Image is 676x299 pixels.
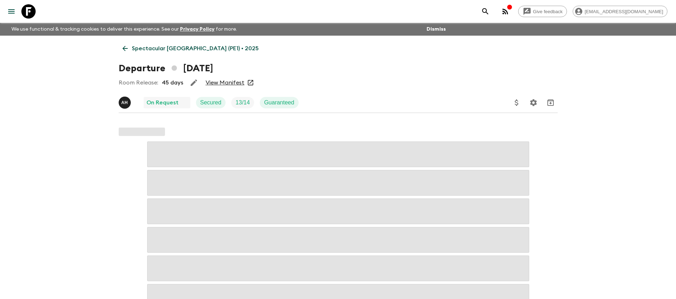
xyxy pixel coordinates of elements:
span: Give feedback [529,9,567,14]
button: search adventures [478,4,492,19]
span: [EMAIL_ADDRESS][DOMAIN_NAME] [581,9,667,14]
button: Update Price, Early Bird Discount and Costs [510,96,524,110]
h1: Departure [DATE] [119,61,213,76]
div: Trip Fill [231,97,254,108]
button: AH [119,97,132,109]
button: Archive (Completed, Cancelled or Unsynced Departures only) [543,96,558,110]
p: Guaranteed [264,98,294,107]
p: On Request [146,98,179,107]
p: 45 days [162,78,183,87]
button: menu [4,4,19,19]
p: Spectacular [GEOGRAPHIC_DATA] (PE1) • 2025 [132,44,259,53]
div: Secured [196,97,226,108]
p: A H [121,100,128,105]
button: Dismiss [425,24,448,34]
p: Room Release: [119,78,158,87]
a: Spectacular [GEOGRAPHIC_DATA] (PE1) • 2025 [119,41,263,56]
p: Secured [200,98,222,107]
div: [EMAIL_ADDRESS][DOMAIN_NAME] [573,6,667,17]
a: Privacy Policy [180,27,215,32]
a: View Manifest [206,79,244,86]
span: Alejandro Huambo [119,99,132,104]
a: Give feedback [518,6,567,17]
p: 13 / 14 [236,98,250,107]
button: Settings [526,96,541,110]
p: We use functional & tracking cookies to deliver this experience. See our for more. [9,23,240,36]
